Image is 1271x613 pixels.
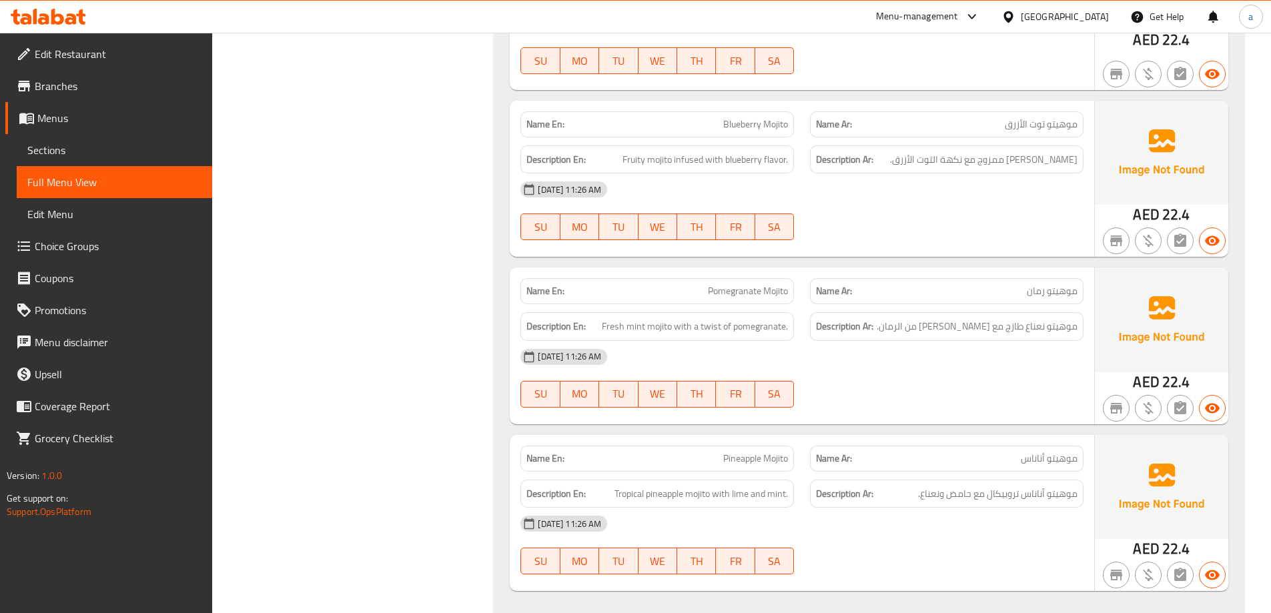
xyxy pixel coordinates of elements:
span: 22.4 [1162,369,1190,395]
button: SU [520,47,560,74]
strong: Description En: [526,318,586,335]
button: TU [599,548,638,574]
span: Menu disclaimer [35,334,201,350]
span: [DATE] 11:26 AM [532,518,606,530]
a: Coupons [5,262,212,294]
span: TH [683,51,711,71]
span: 22.4 [1162,201,1190,227]
button: MO [560,47,599,74]
span: Sections [27,142,201,158]
span: SA [761,217,789,237]
img: Ae5nvW7+0k+MAAAAAElFTkSuQmCC [1095,435,1228,539]
strong: Description En: [526,151,586,168]
button: Purchased item [1135,227,1162,254]
span: Edit Menu [27,206,201,222]
span: 1.0.0 [41,467,62,484]
button: FR [716,548,755,574]
span: Promotions [35,302,201,318]
button: Not has choices [1167,61,1194,87]
span: a [1248,9,1253,24]
div: Menu-management [876,9,958,25]
span: WE [644,51,672,71]
span: Fruity mojito infused with blueberry flavor. [622,151,788,168]
button: TH [677,381,716,408]
button: Purchased item [1135,562,1162,588]
button: Available [1199,61,1226,87]
span: [DATE] 11:26 AM [532,350,606,363]
span: Version: [7,467,39,484]
span: Full Menu View [27,174,201,190]
span: TH [683,552,711,571]
span: MO [566,384,594,404]
button: SU [520,381,560,408]
a: Sections [17,134,212,166]
span: AED [1133,536,1159,562]
span: MO [566,552,594,571]
span: 22.4 [1162,536,1190,562]
a: Choice Groups [5,230,212,262]
span: SU [526,552,554,571]
button: SA [755,47,794,74]
span: [DATE] 11:26 AM [532,183,606,196]
span: Coverage Report [35,398,201,414]
button: Available [1199,227,1226,254]
span: موهيتو توت الأزرق [1005,117,1078,131]
span: موهيتو أناناس [1021,452,1078,466]
span: MO [566,217,594,237]
img: Ae5nvW7+0k+MAAAAAElFTkSuQmCC [1095,101,1228,205]
strong: Description Ar: [816,318,873,335]
button: Not has choices [1167,227,1194,254]
span: Choice Groups [35,238,201,254]
span: FR [721,384,749,404]
span: SU [526,51,554,71]
strong: Name Ar: [816,452,852,466]
span: WE [644,552,672,571]
span: FR [721,51,749,71]
button: TU [599,381,638,408]
strong: Description Ar: [816,486,873,502]
strong: Description Ar: [816,151,873,168]
button: Not branch specific item [1103,227,1130,254]
strong: Description En: [526,486,586,502]
button: MO [560,381,599,408]
span: TU [604,51,632,71]
a: Grocery Checklist [5,422,212,454]
button: Available [1199,395,1226,422]
span: موهيتو رمان [1027,284,1078,298]
a: Menu disclaimer [5,326,212,358]
span: FR [721,552,749,571]
span: Grocery Checklist [35,430,201,446]
span: TH [683,217,711,237]
span: Edit Restaurant [35,46,201,62]
button: TH [677,548,716,574]
span: Tropical pineapple mojito with lime and mint. [614,486,788,502]
span: Branches [35,78,201,94]
img: Ae5nvW7+0k+MAAAAAElFTkSuQmCC [1095,267,1228,372]
a: Upsell [5,358,212,390]
span: WE [644,384,672,404]
a: Edit Menu [17,198,212,230]
span: SU [526,384,554,404]
span: SA [761,51,789,71]
button: FR [716,381,755,408]
button: WE [639,381,677,408]
span: WE [644,217,672,237]
span: Menus [37,110,201,126]
span: موهيتو أناناس تروبيكال مع حامض ونعناع. [918,486,1078,502]
button: WE [639,47,677,74]
span: SA [761,384,789,404]
span: FR [721,217,749,237]
span: Pineapple Mojito [723,452,788,466]
button: TU [599,47,638,74]
button: SA [755,381,794,408]
button: TU [599,213,638,240]
strong: Name En: [526,117,564,131]
span: SA [761,552,789,571]
span: Fresh mint mojito with a twist of pomegranate. [602,318,788,335]
button: SU [520,213,560,240]
button: MO [560,548,599,574]
span: TU [604,552,632,571]
button: FR [716,47,755,74]
button: Available [1199,562,1226,588]
span: TU [604,384,632,404]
